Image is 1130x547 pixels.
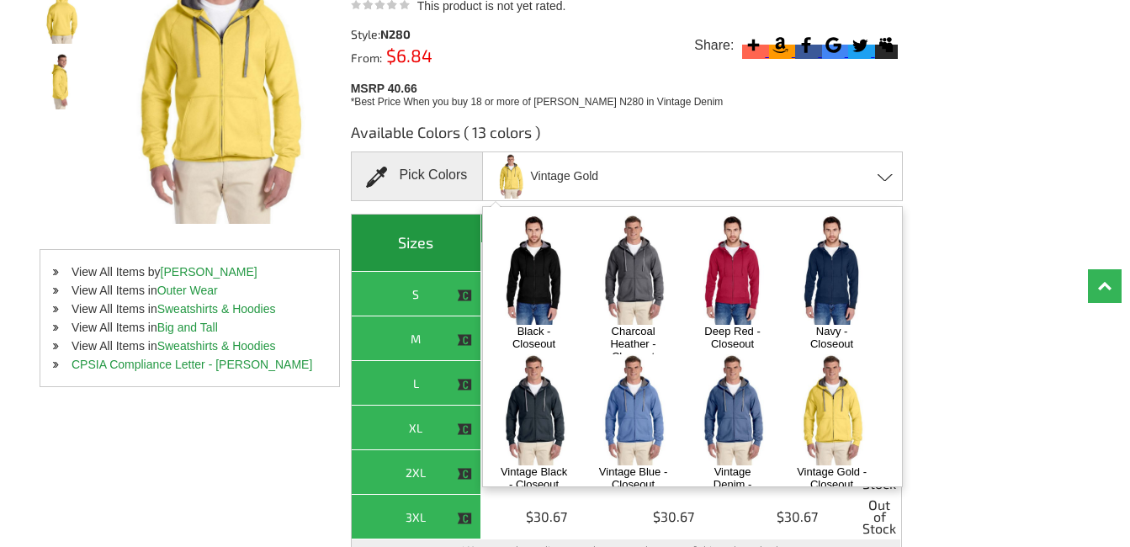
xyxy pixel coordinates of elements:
img: Deep Red [688,215,777,325]
img: This item is CLOSEOUT! [457,332,472,348]
a: Vintage Black - Closeout [498,465,570,491]
svg: Myspace [875,34,898,56]
span: Out of Stock [862,454,896,490]
li: View All Items in [40,300,339,318]
img: This item is CLOSEOUT! [457,511,472,526]
a: Big and Tall [157,321,218,334]
td: $30.67 [481,495,612,539]
li: View All Items by [40,263,339,281]
a: Outer Wear [157,284,218,297]
div: Pick Colors [351,151,483,201]
a: Black - Closeout [498,325,570,350]
a: CPSIA Compliance Letter - [PERSON_NAME] [72,358,312,371]
span: $6.84 [382,45,432,66]
svg: Facebook [795,34,818,56]
img: This item is CLOSEOUT! [457,422,472,437]
th: XL [352,406,482,450]
img: Navy [788,215,876,325]
a: Sweatshirts & Hoodies [157,302,276,316]
th: 2XL [352,450,482,495]
span: Vintage Gold [530,162,598,191]
th: Sizes [352,215,482,272]
a: Vintage Denim - Closeout [697,465,768,503]
a: Vintage Gold - Closeout [796,465,867,491]
img: Vintage Gold [788,354,876,465]
li: View All Items in [40,318,339,337]
h3: Available Colors ( 13 colors ) [351,122,903,151]
a: Navy - Closeout [796,325,867,350]
span: Share: [694,37,734,54]
a: Sweatshirts & Hoodies [157,339,276,353]
td: $30.67 [612,495,736,539]
li: View All Items in [40,337,339,355]
img: Vintage Blue [589,354,677,465]
a: Charcoal Heather - Closeout [597,325,669,363]
li: View All Items in [40,281,339,300]
a: Deep Red - Closeout [697,325,768,350]
img: Charcoal Heather [589,215,677,325]
th: L [352,361,482,406]
span: *Best Price When you buy 18 or more of [PERSON_NAME] N280 in Vintage Denim [351,96,724,108]
img: This item is CLOSEOUT! [457,466,472,481]
svg: Google Bookmark [822,34,845,56]
svg: More [742,34,765,56]
div: Style: [351,29,490,40]
span: Out of Stock [862,499,896,534]
div: MSRP 40.66 [351,77,908,109]
img: Hanes N280 Men's Nano Full Zip Hoodie Sweatshirt [40,54,84,109]
a: Vintage Blue - Closeout [597,465,669,491]
img: This item is CLOSEOUT! [457,377,472,392]
span: N280 [380,27,411,41]
img: hanes_N280_vintage-gold.jpg [493,154,528,199]
a: [PERSON_NAME] [161,265,257,279]
th: S [352,272,482,316]
img: Vintage Denim [688,354,777,465]
td: $30.67 [736,495,858,539]
img: Vintage Black [490,354,578,465]
th: 3XL [352,495,482,539]
div: From: [351,49,490,64]
svg: Amazon [769,34,792,56]
th: M [352,316,482,361]
a: Top [1088,269,1122,303]
svg: Twitter [848,34,871,56]
img: This item is CLOSEOUT! [457,288,472,303]
img: Black [490,215,578,325]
